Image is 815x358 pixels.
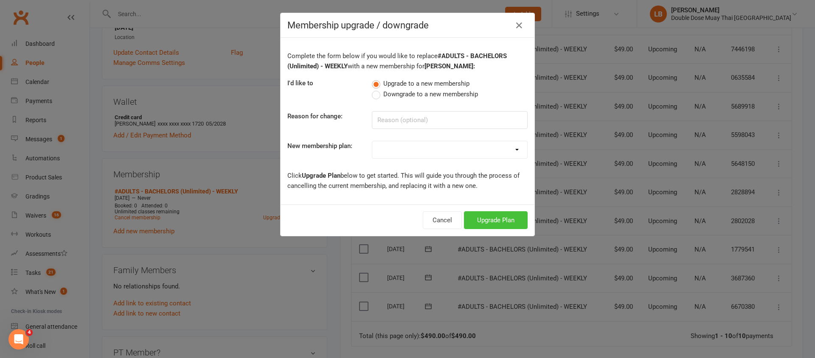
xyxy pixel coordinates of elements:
h4: Membership upgrade / downgrade [287,20,528,31]
b: Upgrade Plan [302,172,340,179]
iframe: Intercom live chat [8,329,29,350]
button: Upgrade Plan [464,211,528,229]
b: [PERSON_NAME]: [424,62,475,70]
p: Complete the form below if you would like to replace with a new membership for [287,51,528,71]
span: Downgrade to a new membership [383,89,478,98]
button: Cancel [423,211,462,229]
span: Upgrade to a new membership [383,78,469,87]
label: I'd like to [287,78,313,88]
label: New membership plan: [287,141,352,151]
label: Reason for change: [287,111,343,121]
span: 4 [26,329,33,336]
p: Click below to get started. This will guide you through the process of cancelling the current mem... [287,171,528,191]
input: Reason (optional) [372,111,528,129]
button: Close [512,19,526,32]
